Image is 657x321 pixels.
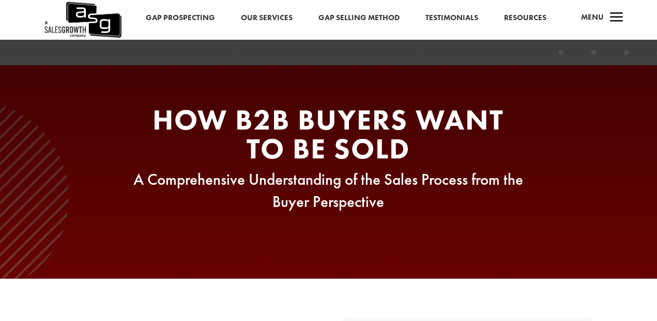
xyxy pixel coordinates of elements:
span: A Comprehensive Understanding of the Sales Process from the Buyer Perspective [133,169,523,212]
span: Menu [581,12,604,22]
span: a [606,8,627,28]
span: How B2B Buyers Want To Be Sold [152,101,504,167]
a: Gap Prospecting [146,11,215,25]
a: Testimonials [425,11,478,25]
a: Resources [504,11,546,25]
a: Our Services [241,11,293,25]
a: Gap Selling Method [318,11,400,25]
